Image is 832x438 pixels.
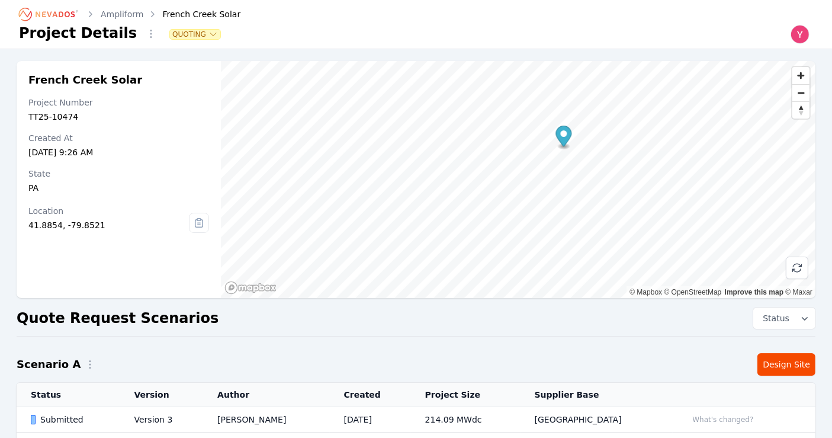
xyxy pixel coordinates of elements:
[792,84,809,101] button: Zoom out
[146,8,241,20] div: French Creek Solar
[792,102,809,119] span: Reset bearing to north
[19,24,137,43] h1: Project Details
[555,126,571,150] div: Map marker
[28,168,209,180] div: State
[28,111,209,123] div: TT25-10474
[411,383,521,407] th: Project Size
[101,8,144,20] a: Ampliform
[664,288,722,296] a: OpenStreetMap
[330,407,411,433] td: [DATE]
[28,219,189,231] div: 41.8854, -79.8521
[521,407,673,433] td: [GEOGRAPHIC_DATA]
[28,182,209,194] div: PA
[221,61,815,298] canvas: Map
[17,383,120,407] th: Status
[757,353,815,376] a: Design Site
[170,30,220,39] button: Quoting
[687,413,759,426] button: What's changed?
[28,146,209,158] div: [DATE] 9:26 AM
[19,5,240,24] nav: Breadcrumb
[792,67,809,84] button: Zoom in
[120,407,204,433] td: Version 3
[521,383,673,407] th: Supplier Base
[17,407,815,433] tr: SubmittedVersion 3[PERSON_NAME][DATE]214.09 MWdc[GEOGRAPHIC_DATA]What's changed?
[31,414,114,426] div: Submitted
[792,101,809,119] button: Reset bearing to north
[758,312,789,324] span: Status
[203,407,329,433] td: [PERSON_NAME]
[725,288,783,296] a: Improve this map
[17,309,219,328] h2: Quote Request Scenarios
[753,308,815,329] button: Status
[120,383,204,407] th: Version
[28,97,209,108] div: Project Number
[28,205,189,217] div: Location
[28,73,209,87] h2: French Creek Solar
[791,25,809,44] img: Yoni Bennett
[411,407,521,433] td: 214.09 MWdc
[224,281,277,295] a: Mapbox homepage
[785,288,812,296] a: Maxar
[792,85,809,101] span: Zoom out
[629,288,662,296] a: Mapbox
[203,383,329,407] th: Author
[17,356,81,373] h2: Scenario A
[28,132,209,144] div: Created At
[330,383,411,407] th: Created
